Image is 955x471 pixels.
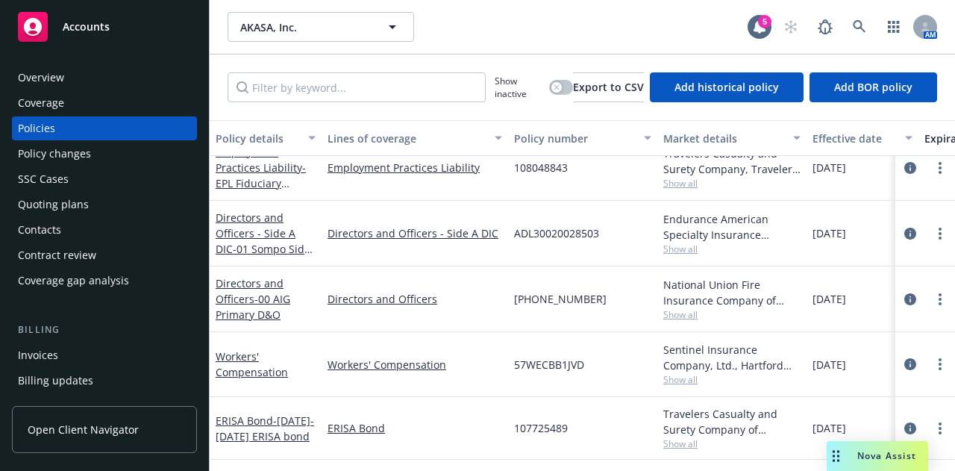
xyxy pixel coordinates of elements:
a: Directors and Officers [216,276,290,322]
a: circleInformation [901,225,919,243]
div: Coverage [18,91,64,115]
span: [DATE] [812,291,846,307]
div: Billing [12,322,197,337]
a: more [931,159,949,177]
div: Contacts [18,218,61,242]
a: Report a Bug [810,12,840,42]
a: Billing updates [12,369,197,393]
div: Policy number [514,131,635,146]
a: Workers' Compensation [328,357,502,372]
button: Nova Assist [827,441,928,471]
span: 57WECBB1JVD [514,357,584,372]
a: SSC Cases [12,167,197,191]
div: 5 [758,15,771,28]
a: Directors and Officers - Side A DIC [216,210,310,287]
a: ERISA Bond [328,420,502,436]
a: Contacts [12,218,197,242]
button: Effective date [807,120,918,156]
span: - [DATE]-[DATE] ERISA bond [216,414,314,443]
span: AKASA, Inc. [240,19,369,35]
button: AKASA, Inc. [228,12,414,42]
a: circleInformation [901,419,919,437]
div: Sentinel Insurance Company, Ltd., Hartford Insurance Group [663,342,801,373]
div: Travelers Casualty and Surety Company, Travelers Insurance [663,146,801,177]
div: Billing updates [18,369,93,393]
a: Accounts [12,6,197,48]
span: [PHONE_NUMBER] [514,291,607,307]
button: Lines of coverage [322,120,508,156]
a: circleInformation [901,355,919,373]
a: Directors and Officers - Side A DIC [328,225,502,241]
span: Nova Assist [857,449,916,462]
span: [DATE] [812,357,846,372]
span: Show all [663,308,801,321]
span: Show inactive [495,75,543,100]
a: Coverage gap analysis [12,269,197,293]
a: more [931,225,949,243]
span: Export to CSV [573,80,644,94]
div: Overview [18,66,64,90]
span: 107725489 [514,420,568,436]
div: Market details [663,131,784,146]
div: Contract review [18,243,96,267]
div: Endurance American Specialty Insurance Company, Sompo International, RT Specialty Insurance Servi... [663,211,801,243]
a: Search [845,12,874,42]
span: 108048843 [514,160,568,175]
span: Show all [663,243,801,255]
span: - 01 Sompo Side A DIC $2.5M x $5M Binder [216,242,313,287]
div: Coverage gap analysis [18,269,129,293]
button: Add historical policy [650,72,804,102]
a: Workers' Compensation [216,349,288,379]
span: ADL30020028503 [514,225,599,241]
a: circleInformation [901,290,919,308]
span: - EPL Fiduciary Binder - Travelers [216,160,306,206]
div: Policies [18,116,55,140]
span: Add historical policy [674,80,779,94]
a: Switch app [879,12,909,42]
button: Policy details [210,120,322,156]
span: Show all [663,177,801,190]
span: Open Client Navigator [28,422,139,437]
span: Accounts [63,21,110,33]
span: [DATE] [812,225,846,241]
a: Invoices [12,343,197,367]
div: Lines of coverage [328,131,486,146]
a: Policy changes [12,142,197,166]
div: National Union Fire Insurance Company of [GEOGRAPHIC_DATA], [GEOGRAPHIC_DATA], AIG [663,277,801,308]
input: Filter by keyword... [228,72,486,102]
div: Policy changes [18,142,91,166]
div: Travelers Casualty and Surety Company of America, Travelers Insurance [663,406,801,437]
a: more [931,419,949,437]
span: Show all [663,437,801,450]
button: Export to CSV [573,72,644,102]
div: Invoices [18,343,58,367]
div: Policy details [216,131,299,146]
span: Show all [663,373,801,386]
a: Coverage [12,91,197,115]
div: Effective date [812,131,896,146]
a: Employment Practices Liability [328,160,502,175]
span: [DATE] [812,160,846,175]
span: Add BOR policy [834,80,912,94]
a: more [931,355,949,373]
a: Overview [12,66,197,90]
span: [DATE] [812,420,846,436]
a: Start snowing [776,12,806,42]
button: Add BOR policy [810,72,937,102]
button: Market details [657,120,807,156]
button: Policy number [508,120,657,156]
a: Policies [12,116,197,140]
a: Quoting plans [12,193,197,216]
a: ERISA Bond [216,414,314,443]
a: circleInformation [901,159,919,177]
div: Quoting plans [18,193,89,216]
a: more [931,290,949,308]
div: SSC Cases [18,167,69,191]
a: Directors and Officers [328,291,502,307]
div: Drag to move [827,441,845,471]
a: Contract review [12,243,197,267]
